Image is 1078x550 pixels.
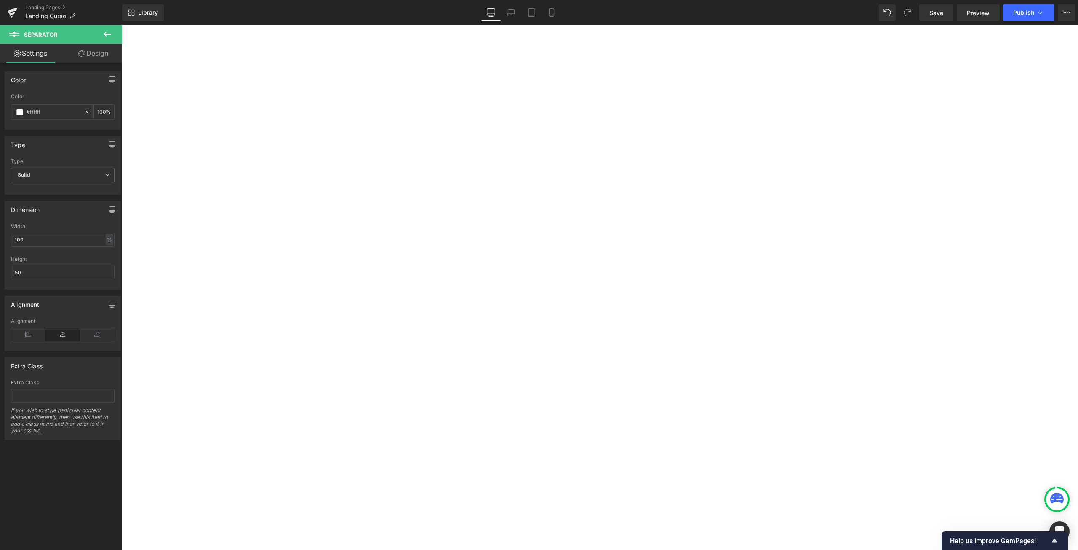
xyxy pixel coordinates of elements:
div: Color [11,72,26,83]
a: Preview [957,4,1000,21]
div: Color [11,94,115,99]
div: Open Intercom Messenger [1049,521,1070,542]
button: More [1058,4,1075,21]
a: Design [63,44,124,63]
span: Library [138,9,158,16]
a: Mobile [542,4,562,21]
a: Desktop [481,4,501,21]
button: Undo [879,4,896,21]
span: Publish [1013,9,1034,16]
button: Redo [899,4,916,21]
a: Laptop [501,4,521,21]
a: Tablet [521,4,542,21]
div: % [94,105,114,119]
button: Publish [1003,4,1054,21]
span: Preview [967,8,990,17]
input: Color [27,107,80,117]
a: Landing Pages [25,4,122,11]
a: New Library [122,4,164,21]
button: Show survey - Help us improve GemPages! [950,536,1059,546]
span: Separator [24,31,58,38]
span: Help us improve GemPages! [950,537,1049,545]
span: Save [929,8,943,17]
span: Landing Curso [25,13,66,19]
